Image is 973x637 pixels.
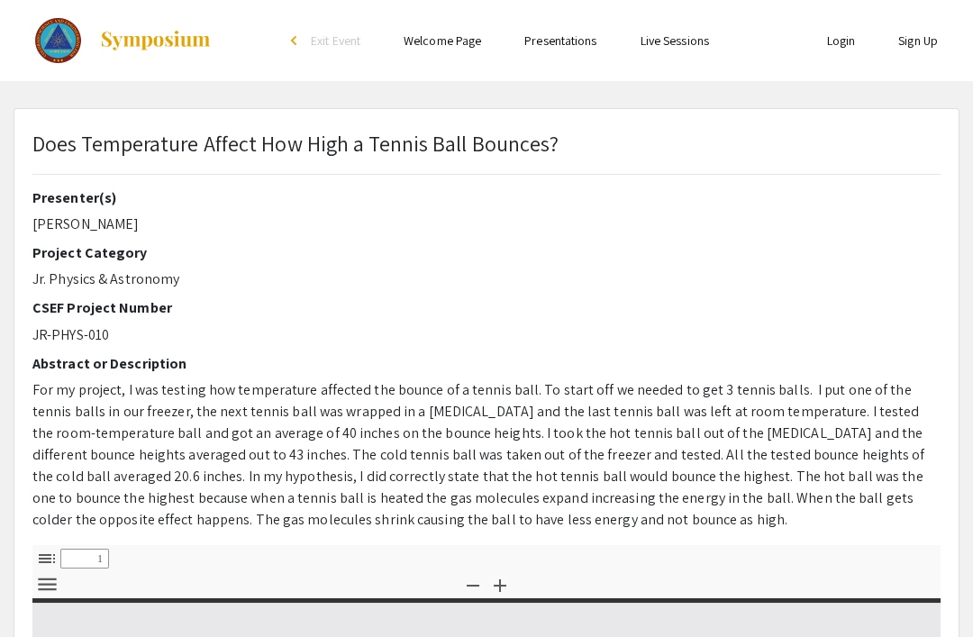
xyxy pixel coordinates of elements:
[404,32,481,49] a: Welcome Page
[485,572,515,598] button: Zoom In
[827,32,856,49] a: Login
[524,32,596,49] a: Presentations
[32,299,941,316] h2: CSEF Project Number
[32,268,941,290] p: Jr. Physics & Astronomy
[32,244,941,261] h2: Project Category
[32,127,559,159] p: Does Temperature Affect How High a Tennis Ball Bounces?
[898,32,938,49] a: Sign Up
[32,380,925,529] span: For my project, I was testing how temperature affected the bounce of a tennis ball. To start off ...
[14,18,212,63] a: The 2023 Colorado Science & Engineering Fair
[291,35,302,46] div: arrow_back_ios
[458,572,488,598] button: Zoom Out
[32,189,941,206] h2: Presenter(s)
[311,32,360,49] span: Exit Event
[32,572,62,598] button: Tools
[32,324,941,346] p: JR-PHYS-010
[99,30,212,51] img: Symposium by ForagerOne
[641,32,709,49] a: Live Sessions
[32,214,941,235] p: [PERSON_NAME]
[32,355,941,372] h2: Abstract or Description
[32,546,62,572] button: Toggle Sidebar
[60,549,109,569] input: Page
[35,18,81,63] img: The 2023 Colorado Science & Engineering Fair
